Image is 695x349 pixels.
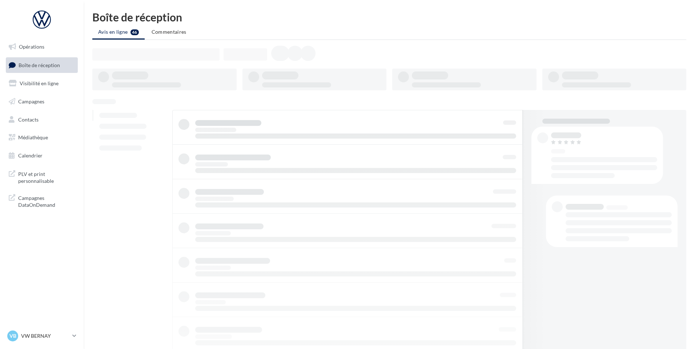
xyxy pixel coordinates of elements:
a: Calendrier [4,148,79,163]
span: PLV et print personnalisable [18,169,75,185]
a: Campagnes [4,94,79,109]
div: Boîte de réception [92,12,686,22]
p: VW BERNAY [21,332,69,340]
a: Médiathèque [4,130,79,145]
a: Campagnes DataOnDemand [4,190,79,212]
span: Campagnes DataOnDemand [18,193,75,209]
span: Boîte de réception [19,62,60,68]
span: Visibilité en ligne [20,80,59,86]
span: Calendrier [18,152,43,159]
a: Contacts [4,112,79,127]
a: Visibilité en ligne [4,76,79,91]
a: Opérations [4,39,79,54]
span: Opérations [19,44,44,50]
span: Médiathèque [18,134,48,140]
span: Commentaires [152,29,186,35]
a: Boîte de réception [4,57,79,73]
span: Campagnes [18,98,44,104]
a: PLV et print personnalisable [4,166,79,188]
span: VB [9,332,16,340]
a: VB VW BERNAY [6,329,78,343]
span: Contacts [18,116,39,122]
